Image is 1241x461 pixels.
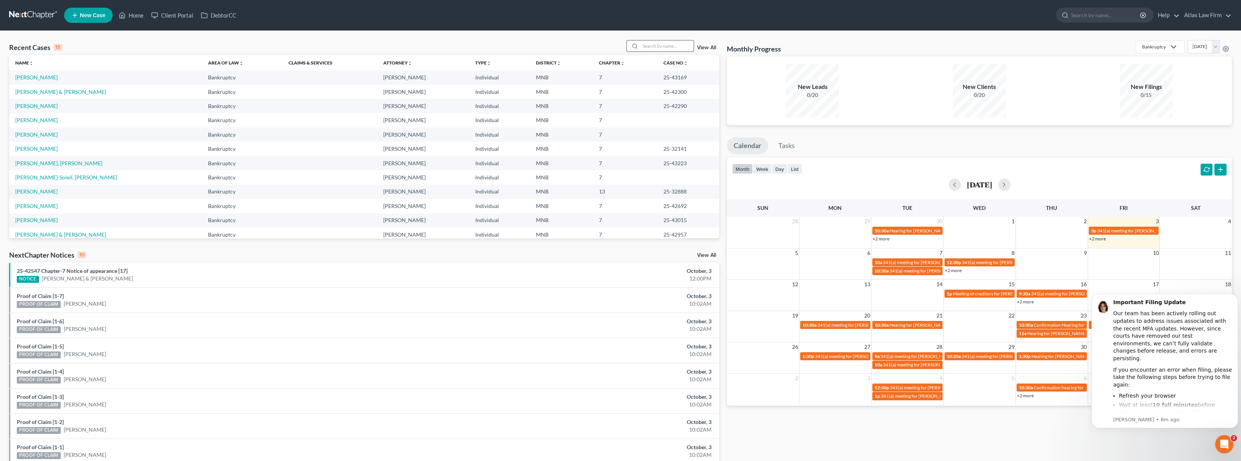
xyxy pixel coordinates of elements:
a: Tasks [771,137,802,154]
td: Individual [469,213,530,227]
td: 25-32888 [657,185,719,199]
a: [PERSON_NAME] [64,426,106,434]
a: Districtunfold_more [536,60,561,66]
span: 10 [1152,248,1159,258]
a: 25-42547 Chapter-7 Notice of appearance [17] [17,268,127,274]
td: Individual [469,85,530,99]
div: New Leads [786,82,839,91]
a: [PERSON_NAME] [15,217,58,223]
i: unfold_more [29,61,34,66]
div: 10:02AM [485,426,712,434]
td: Individual [469,127,530,142]
a: DebtorCC [197,8,240,22]
div: Recent Cases [9,43,62,52]
a: View All [697,45,716,50]
div: October, 3 [485,267,712,275]
span: Sat [1191,205,1201,211]
a: +2 more [1017,393,1034,398]
td: 7 [593,99,657,113]
span: 1:30p [1019,353,1031,359]
span: 17 [1152,280,1159,289]
span: 12 [791,280,799,289]
span: Sun [757,205,768,211]
span: 10:20a [947,353,961,359]
span: 1 [1011,217,1015,226]
a: +2 more [873,236,889,242]
div: PROOF OF CLAIM [17,351,61,358]
div: October, 3 [485,318,712,325]
span: 11a [1019,330,1026,336]
td: 7 [593,156,657,170]
span: 4 [939,374,943,383]
i: unfold_more [487,61,491,66]
span: 341(a) meeting for [PERSON_NAME] [1097,228,1171,234]
td: 7 [593,127,657,142]
span: 6 [1083,374,1088,383]
input: Search by name... [640,40,694,52]
i: unfold_more [683,61,688,66]
span: 9 [1083,248,1088,258]
a: [PERSON_NAME] [15,131,58,138]
span: New Case [80,13,105,18]
span: 27 [863,342,871,351]
a: Help [1154,8,1180,22]
td: [PERSON_NAME] [377,85,469,99]
span: 19 [791,311,799,320]
td: Individual [469,99,530,113]
button: month [732,164,753,174]
td: 7 [593,170,657,184]
td: 25-42290 [657,99,719,113]
td: 7 [593,199,657,213]
td: 25-42300 [657,85,719,99]
td: Individual [469,199,530,213]
a: Client Portal [147,8,197,22]
div: PROOF OF CLAIM [17,326,61,333]
td: [PERSON_NAME] [377,142,469,156]
a: [PERSON_NAME] [15,74,58,81]
a: +2 more [945,268,962,273]
span: 14 [936,280,943,289]
span: 29 [1008,342,1015,351]
td: [PERSON_NAME] [377,199,469,213]
div: 10:02AM [485,401,712,408]
button: week [753,164,772,174]
span: 23 [1080,311,1088,320]
span: 341(a) meeting for [PERSON_NAME] [883,260,957,265]
iframe: Intercom live chat [1215,435,1233,453]
span: 10:30a [875,268,889,274]
div: 12:00PM [485,275,712,282]
span: 10:30a [875,322,889,328]
div: October, 3 [485,393,712,401]
span: Confirmation hearing for [PERSON_NAME] [1034,385,1120,390]
span: 341(a) meeting for [PERSON_NAME] [815,353,889,359]
a: [PERSON_NAME], [PERSON_NAME] [15,160,102,166]
a: Proof of Claim [1-7] [17,293,64,299]
h3: Monthly Progress [727,44,781,53]
td: 7 [593,142,657,156]
span: 11 [1224,248,1232,258]
td: Bankruptcy [202,170,282,184]
span: 8 [1011,248,1015,258]
td: MNB [530,170,593,184]
span: 2 [1231,435,1237,441]
span: 6 [867,248,871,258]
a: Home [115,8,147,22]
a: Typeunfold_more [475,60,491,66]
td: MNB [530,199,593,213]
span: 10:30a [875,228,889,234]
td: [PERSON_NAME] [377,227,469,242]
a: View All [697,253,716,258]
td: Bankruptcy [202,99,282,113]
span: 1p [947,291,952,297]
span: Hearing for [PERSON_NAME] [1027,330,1087,336]
td: Bankruptcy [202,156,282,170]
div: PROOF OF CLAIM [17,427,61,434]
th: Claims & Services [282,55,377,70]
a: [PERSON_NAME] [15,117,58,123]
div: 10 [77,251,86,258]
span: 30 [1080,342,1088,351]
span: 341(a) meeting for [PERSON_NAME] [962,353,1035,359]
